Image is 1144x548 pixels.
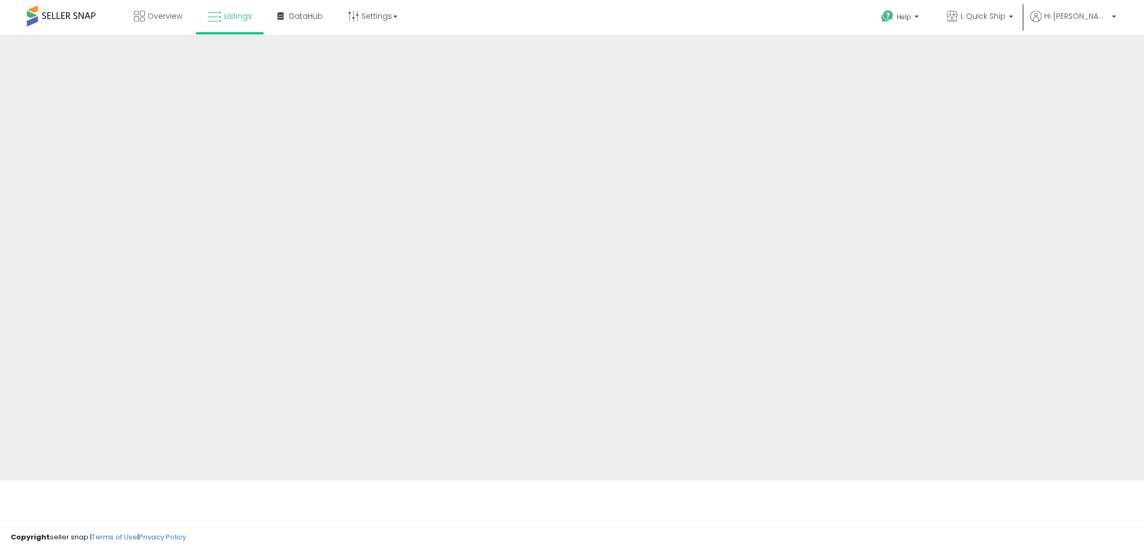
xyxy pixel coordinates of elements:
[289,11,323,21] span: DataHub
[881,10,894,23] i: Get Help
[873,2,929,35] a: Help
[147,11,182,21] span: Overview
[897,12,911,21] span: Help
[1030,11,1116,35] a: Hi [PERSON_NAME]
[961,11,1006,21] span: L Quick Ship
[1044,11,1109,21] span: Hi [PERSON_NAME]
[224,11,252,21] span: Listings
